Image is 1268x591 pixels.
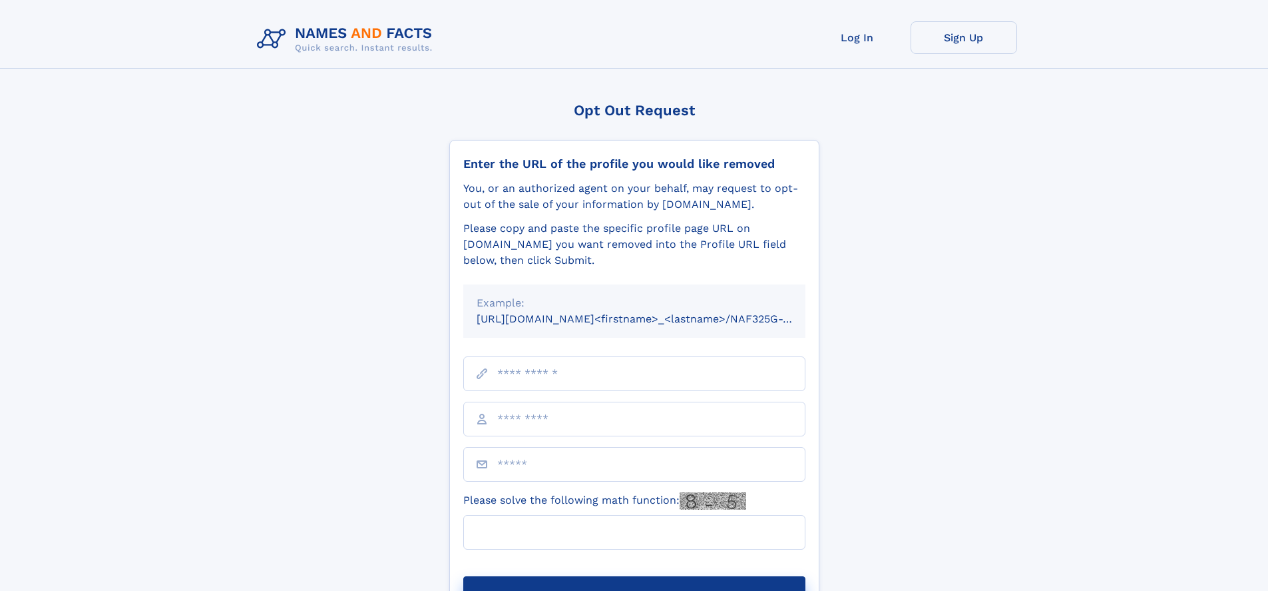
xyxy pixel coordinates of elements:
[477,312,831,325] small: [URL][DOMAIN_NAME]<firstname>_<lastname>/NAF325G-xxxxxxxx
[463,492,746,510] label: Please solve the following math function:
[911,21,1017,54] a: Sign Up
[463,221,805,269] div: Please copy and paste the specific profile page URL on [DOMAIN_NAME] you want removed into the Pr...
[804,21,911,54] a: Log In
[463,181,805,213] div: You, or an authorized agent on your behalf, may request to opt-out of the sale of your informatio...
[463,157,805,171] div: Enter the URL of the profile you would like removed
[477,295,792,311] div: Example:
[252,21,443,57] img: Logo Names and Facts
[449,102,819,119] div: Opt Out Request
